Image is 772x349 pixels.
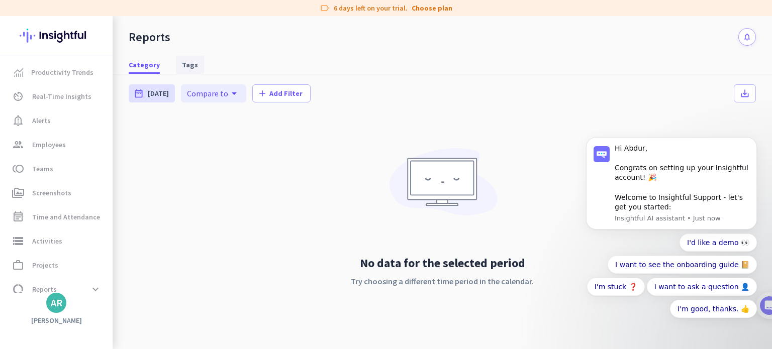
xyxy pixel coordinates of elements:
button: Messages [50,279,101,319]
img: menu-item [14,68,23,77]
div: It's time to add your employees! This is crucial since Insightful will start collecting their act... [39,191,175,234]
i: arrow_drop_down [228,87,240,99]
div: Add employees [39,175,170,185]
a: work_outlineProjects [2,253,113,277]
button: expand_more [86,280,105,298]
img: Profile image for Tamara [36,105,52,121]
div: You're just a few steps away from completing the essential app setup [14,75,187,99]
button: notifications [738,28,756,46]
i: notifications [743,33,751,41]
i: add [257,88,267,98]
a: menu-itemProductivity Trends [2,60,113,84]
span: Compare to [187,88,228,98]
span: Alerts [32,114,51,127]
div: AR [51,298,62,308]
button: Help [101,279,151,319]
a: storageActivities [2,229,113,253]
h2: No data for the selected period [351,255,534,271]
span: Employees [32,139,66,151]
span: Projects [32,259,58,271]
i: storage [12,235,24,247]
span: Screenshots [32,187,71,199]
span: Real-Time Insights [32,90,91,102]
a: av_timerReal-Time Insights [2,84,113,108]
span: [DATE] [148,88,169,98]
i: notification_important [12,114,24,127]
a: perm_mediaScreenshots [2,181,113,205]
div: 🎊 Welcome to Insightful! 🎊 [14,39,187,75]
span: Add Filter [269,88,303,98]
span: Reports [32,283,57,295]
img: Insightful logo [20,16,93,55]
span: Tasks [165,304,186,311]
i: data_usage [12,283,24,295]
a: Choose plan [412,3,452,13]
i: av_timer [12,90,24,102]
button: Tasks [151,279,201,319]
div: 1Add employees [19,171,182,187]
p: About 10 minutes [128,132,191,143]
i: toll [12,163,24,175]
div: Close [176,4,195,22]
a: data_usageReportsexpand_more [2,277,113,301]
a: groupEmployees [2,133,113,157]
div: Reports [129,30,170,45]
span: Messages [58,304,93,311]
i: perm_media [12,187,24,199]
span: Time and Attendance [32,211,100,223]
span: Tags [182,60,198,70]
i: event_note [12,211,24,223]
a: tollTeams [2,157,113,181]
i: group [12,139,24,151]
p: Try choosing a different time period in the calendar. [351,275,534,287]
span: Activities [32,235,62,247]
button: addAdd Filter [252,84,311,102]
div: [PERSON_NAME] from Insightful [56,108,165,118]
span: Home [15,304,35,311]
iframe: Intercom notifications message [571,40,772,344]
span: Teams [32,163,53,175]
img: No data [384,141,500,230]
button: Add your employees [39,242,136,262]
span: Help [118,304,134,311]
a: notification_importantAlerts [2,108,113,133]
a: event_noteTime and Attendance [2,205,113,229]
i: label [320,3,330,13]
span: Category [129,60,160,70]
i: date_range [134,88,144,98]
i: work_outline [12,259,24,271]
span: Productivity Trends [31,66,93,78]
h1: Tasks [85,5,118,22]
p: 4 steps [10,132,36,143]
